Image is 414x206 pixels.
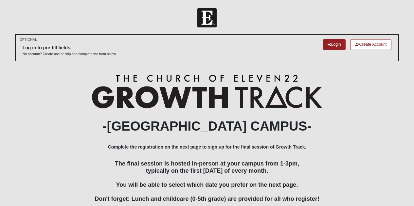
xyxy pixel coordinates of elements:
span: Don't forget: Lunch and childcare (0-5th grade) are provided for all who register! [95,196,319,202]
h6: Log in to pre-fill fields. [23,45,117,51]
small: OPTIONAL [20,37,37,42]
img: Growth Track Logo [92,74,322,108]
p: No account? Create one or skip and complete the form below. [23,52,117,56]
span: typically on the first [DATE] of every month. [146,167,268,174]
b: Complete the registration on the next page to sign up for the final session of Growth Track. [108,144,306,150]
img: Church of Eleven22 Logo [197,8,217,27]
span: The final session is hosted in-person at your campus from 1-3pm, [115,160,299,167]
a: Login [323,39,346,50]
b: -[GEOGRAPHIC_DATA] CAMPUS- [102,119,312,133]
a: Create Account [350,39,392,50]
span: You will be able to select which date you prefer on the next page. [116,182,298,188]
